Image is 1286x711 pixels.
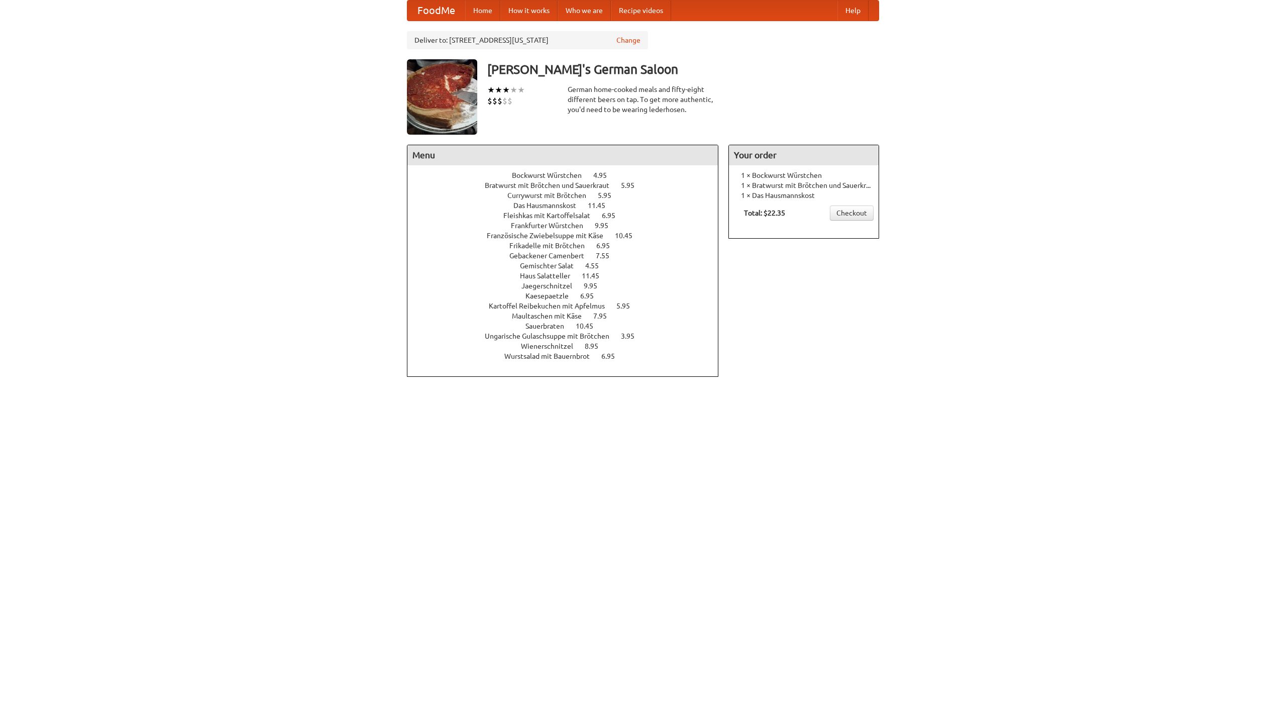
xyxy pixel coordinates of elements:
a: Who we are [558,1,611,21]
span: Das Hausmannskost [513,201,586,210]
li: 1 × Bockwurst Würstchen [734,170,874,180]
span: 3.95 [621,332,645,340]
a: FoodMe [407,1,465,21]
span: 6.95 [580,292,604,300]
div: Deliver to: [STREET_ADDRESS][US_STATE] [407,31,648,49]
a: Französische Zwiebelsuppe mit Käse 10.45 [487,232,651,240]
span: 10.45 [615,232,642,240]
a: Frankfurter Würstchen 9.95 [511,222,627,230]
h3: [PERSON_NAME]'s German Saloon [487,59,879,79]
li: 1 × Bratwurst mit Brötchen und Sauerkraut [734,180,874,190]
li: ★ [517,84,525,95]
span: Maultaschen mit Käse [512,312,592,320]
a: Maultaschen mit Käse 7.95 [512,312,625,320]
span: Kaesepaetzle [525,292,579,300]
span: 10.45 [576,322,603,330]
a: How it works [500,1,558,21]
span: 4.55 [585,262,609,270]
span: Sauerbraten [525,322,574,330]
img: angular.jpg [407,59,477,135]
li: $ [487,95,492,107]
li: ★ [487,84,495,95]
li: ★ [495,84,502,95]
span: Bratwurst mit Brötchen und Sauerkraut [485,181,619,189]
span: 7.55 [596,252,619,260]
a: Haus Salatteller 11.45 [520,272,618,280]
a: Gemischter Salat 4.55 [520,262,617,270]
span: Frankfurter Würstchen [511,222,593,230]
span: Französische Zwiebelsuppe mit Käse [487,232,613,240]
li: $ [502,95,507,107]
a: Bratwurst mit Brötchen und Sauerkraut 5.95 [485,181,653,189]
span: 11.45 [582,272,609,280]
span: 6.95 [602,212,625,220]
span: Kartoffel Reibekuchen mit Apfelmus [489,302,615,310]
span: Wurstsalad mit Bauernbrot [504,352,600,360]
span: 9.95 [595,222,618,230]
a: Gebackener Camenbert 7.55 [509,252,628,260]
span: 9.95 [584,282,607,290]
span: 7.95 [593,312,617,320]
span: Currywurst mit Brötchen [507,191,596,199]
li: 1 × Das Hausmannskost [734,190,874,200]
span: Ungarische Gulaschsuppe mit Brötchen [485,332,619,340]
span: 6.95 [596,242,620,250]
a: Wienerschnitzel 8.95 [521,342,617,350]
span: Frikadelle mit Brötchen [509,242,595,250]
a: Kartoffel Reibekuchen mit Apfelmus 5.95 [489,302,649,310]
b: Total: $22.35 [744,209,785,217]
li: $ [497,95,502,107]
a: Checkout [830,206,874,221]
span: Wienerschnitzel [521,342,583,350]
a: Das Hausmannskost 11.45 [513,201,624,210]
a: Ungarische Gulaschsuppe mit Brötchen 3.95 [485,332,653,340]
a: Currywurst mit Brötchen 5.95 [507,191,630,199]
a: Recipe videos [611,1,671,21]
li: ★ [502,84,510,95]
li: $ [492,95,497,107]
span: 5.95 [621,181,645,189]
h4: Menu [407,145,718,165]
span: Fleishkas mit Kartoffelsalat [503,212,600,220]
span: 11.45 [588,201,615,210]
li: ★ [510,84,517,95]
span: Haus Salatteller [520,272,580,280]
a: Bockwurst Würstchen 4.95 [512,171,625,179]
a: Jaegerschnitzel 9.95 [521,282,616,290]
a: Home [465,1,500,21]
span: Gemischter Salat [520,262,584,270]
a: Kaesepaetzle 6.95 [525,292,612,300]
a: Wurstsalad mit Bauernbrot 6.95 [504,352,633,360]
a: Fleishkas mit Kartoffelsalat 6.95 [503,212,634,220]
span: 8.95 [585,342,608,350]
span: Jaegerschnitzel [521,282,582,290]
span: Bockwurst Würstchen [512,171,592,179]
a: Sauerbraten 10.45 [525,322,612,330]
span: 4.95 [593,171,617,179]
span: 5.95 [598,191,621,199]
a: Help [837,1,869,21]
span: 5.95 [616,302,640,310]
h4: Your order [729,145,879,165]
div: German home-cooked meals and fifty-eight different beers on tap. To get more authentic, you'd nee... [568,84,718,115]
span: Gebackener Camenbert [509,252,594,260]
a: Frikadelle mit Brötchen 6.95 [509,242,628,250]
a: Change [616,35,640,45]
li: $ [507,95,512,107]
span: 6.95 [601,352,625,360]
